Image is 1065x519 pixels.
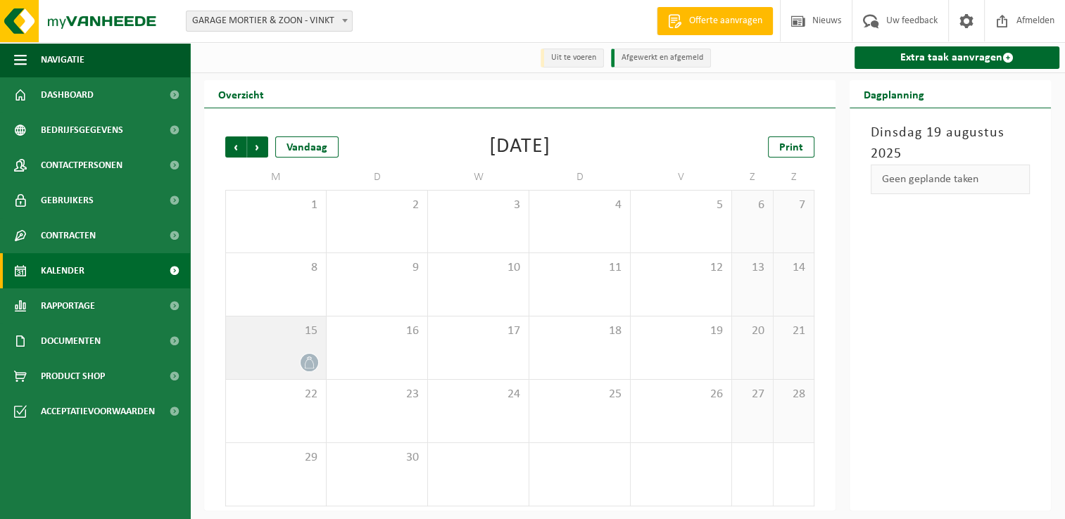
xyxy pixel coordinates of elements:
[233,260,319,276] span: 8
[225,165,327,190] td: M
[204,80,278,108] h2: Overzicht
[781,323,807,339] span: 21
[334,450,420,466] span: 30
[536,323,623,339] span: 18
[638,323,724,339] span: 19
[774,165,815,190] td: Z
[536,387,623,402] span: 25
[739,387,766,402] span: 27
[334,260,420,276] span: 9
[489,136,550,158] div: [DATE]
[187,11,352,31] span: GARAGE MORTIER & ZOON - VINKT
[638,260,724,276] span: 12
[247,136,268,158] span: Volgende
[536,260,623,276] span: 11
[435,323,522,339] span: 17
[435,198,522,213] span: 3
[739,260,766,276] span: 13
[275,136,339,158] div: Vandaag
[871,165,1030,194] div: Geen geplande taken
[41,113,123,148] span: Bedrijfsgegevens
[631,165,732,190] td: V
[739,323,766,339] span: 20
[781,260,807,276] span: 14
[233,387,319,402] span: 22
[41,148,122,183] span: Contactpersonen
[41,253,84,288] span: Kalender
[781,198,807,213] span: 7
[334,323,420,339] span: 16
[41,183,94,218] span: Gebruikers
[541,49,604,68] li: Uit te voeren
[855,46,1059,69] a: Extra taak aanvragen
[225,136,246,158] span: Vorige
[41,218,96,253] span: Contracten
[638,387,724,402] span: 26
[334,198,420,213] span: 2
[435,387,522,402] span: 24
[611,49,711,68] li: Afgewerkt en afgemeld
[334,387,420,402] span: 23
[779,142,803,153] span: Print
[871,122,1030,165] h3: Dinsdag 19 augustus 2025
[732,165,774,190] td: Z
[850,80,938,108] h2: Dagplanning
[529,165,631,190] td: D
[781,387,807,402] span: 28
[768,136,814,158] a: Print
[233,450,319,466] span: 29
[739,198,766,213] span: 6
[657,7,773,35] a: Offerte aanvragen
[686,14,766,28] span: Offerte aanvragen
[428,165,529,190] td: W
[41,323,101,359] span: Documenten
[41,359,105,394] span: Product Shop
[186,11,353,32] span: GARAGE MORTIER & ZOON - VINKT
[435,260,522,276] span: 10
[41,42,84,77] span: Navigatie
[41,288,95,323] span: Rapportage
[233,323,319,339] span: 15
[233,198,319,213] span: 1
[41,394,155,429] span: Acceptatievoorwaarden
[638,198,724,213] span: 5
[327,165,428,190] td: D
[41,77,94,113] span: Dashboard
[536,198,623,213] span: 4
